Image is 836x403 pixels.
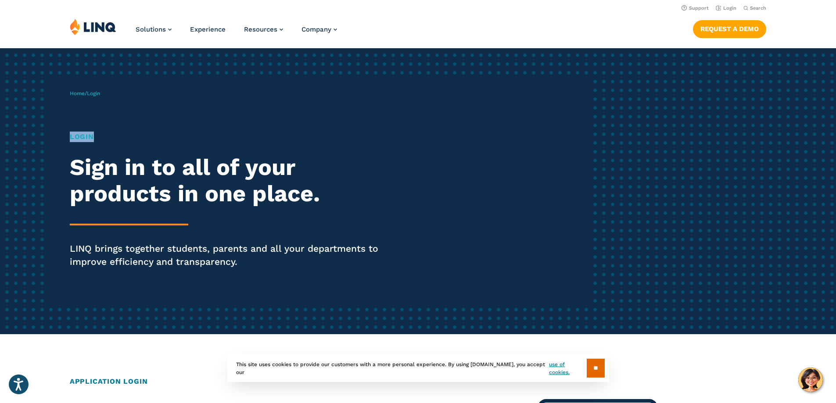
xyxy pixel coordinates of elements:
span: Search [750,5,766,11]
a: Solutions [136,25,172,33]
button: Open Search Bar [743,5,766,11]
a: Experience [190,25,226,33]
span: Resources [244,25,277,33]
nav: Button Navigation [693,18,766,38]
a: Support [682,5,709,11]
button: Hello, have a question? Let’s chat. [798,367,823,392]
a: Request a Demo [693,20,766,38]
a: Company [301,25,337,33]
a: Resources [244,25,283,33]
span: Company [301,25,331,33]
a: Home [70,90,85,96]
span: / [70,90,100,96]
p: LINQ brings together students, parents and all your departments to improve efficiency and transpa... [70,242,392,268]
a: use of cookies. [549,360,586,376]
a: Login [716,5,736,11]
div: This site uses cookies to provide our customers with a more personal experience. By using [DOMAIN... [227,354,609,382]
h1: Login [70,132,392,142]
h2: Sign in to all of your products in one place. [70,154,392,207]
span: Solutions [136,25,166,33]
nav: Primary Navigation [136,18,337,47]
img: LINQ | K‑12 Software [70,18,116,35]
span: Login [87,90,100,96]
